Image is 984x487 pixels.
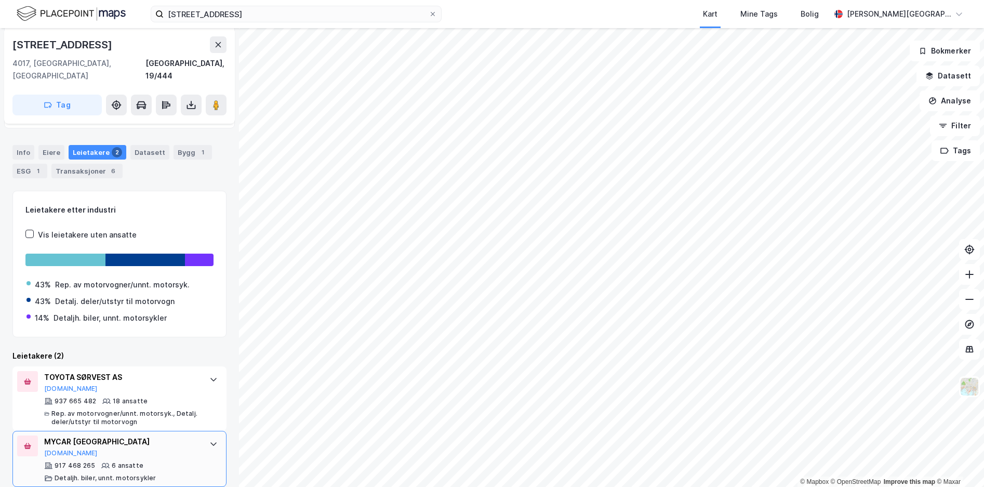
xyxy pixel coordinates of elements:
[25,204,214,216] div: Leietakere etter industri
[54,312,167,324] div: Detaljh. biler, unnt. motorsykler
[44,385,98,393] button: [DOMAIN_NAME]
[932,140,980,161] button: Tags
[800,478,829,485] a: Mapbox
[920,90,980,111] button: Analyse
[33,166,43,176] div: 1
[12,36,114,53] div: [STREET_ADDRESS]
[113,397,148,405] div: 18 ansatte
[932,437,984,487] div: Kontrollprogram for chat
[38,145,64,160] div: Eiere
[112,147,122,157] div: 2
[960,377,979,397] img: Z
[12,145,34,160] div: Info
[930,115,980,136] button: Filter
[44,371,199,384] div: TOYOTA SØRVEST AS
[197,147,208,157] div: 1
[51,410,199,426] div: Rep. av motorvogner/unnt. motorsyk., Detalj. deler/utstyr til motorvogn
[55,462,95,470] div: 917 468 265
[12,95,102,115] button: Tag
[12,164,47,178] div: ESG
[38,229,137,241] div: Vis leietakere uten ansatte
[35,279,51,291] div: 43%
[12,350,227,362] div: Leietakere (2)
[145,57,227,82] div: [GEOGRAPHIC_DATA], 19/444
[35,295,51,308] div: 43%
[831,478,881,485] a: OpenStreetMap
[130,145,169,160] div: Datasett
[17,5,126,23] img: logo.f888ab2527a4732fd821a326f86c7f29.svg
[847,8,951,20] div: [PERSON_NAME][GEOGRAPHIC_DATA]
[51,164,123,178] div: Transaksjoner
[174,145,212,160] div: Bygg
[916,65,980,86] button: Datasett
[44,436,199,448] div: MYCAR [GEOGRAPHIC_DATA]
[740,8,778,20] div: Mine Tags
[164,6,429,22] input: Søk på adresse, matrikkel, gårdeiere, leietakere eller personer
[55,279,190,291] div: Rep. av motorvogner/unnt. motorsyk.
[69,145,126,160] div: Leietakere
[910,41,980,61] button: Bokmerker
[35,312,49,324] div: 14%
[55,397,96,405] div: 937 665 482
[55,295,175,308] div: Detalj. deler/utstyr til motorvogn
[108,166,118,176] div: 6
[801,8,819,20] div: Bolig
[932,437,984,487] iframe: Chat Widget
[703,8,717,20] div: Kart
[44,449,98,457] button: [DOMAIN_NAME]
[112,462,143,470] div: 6 ansatte
[12,57,145,82] div: 4017, [GEOGRAPHIC_DATA], [GEOGRAPHIC_DATA]
[884,478,935,485] a: Improve this map
[55,474,156,482] div: Detaljh. biler, unnt. motorsykler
